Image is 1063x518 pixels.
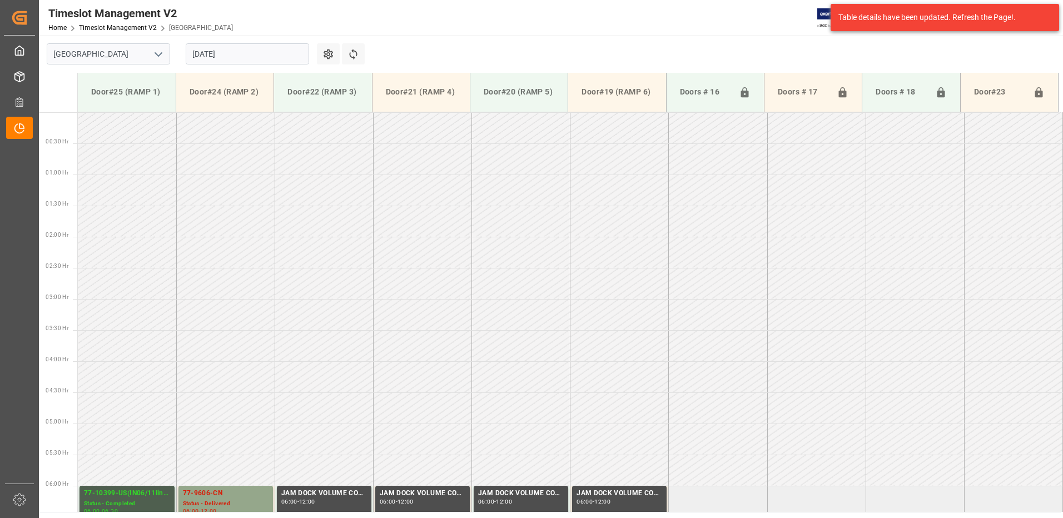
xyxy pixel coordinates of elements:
[479,82,559,102] div: Door#20 (RAMP 5)
[594,499,610,504] div: 12:00
[970,82,1029,103] div: Door#23
[773,82,832,103] div: Doors # 17
[46,232,68,238] span: 02:00 Hr
[46,450,68,456] span: 05:30 Hr
[675,82,734,103] div: Doors # 16
[84,499,170,509] div: Status - Completed
[150,46,166,63] button: open menu
[87,82,167,102] div: Door#25 (RAMP 1)
[46,201,68,207] span: 01:30 Hr
[48,5,233,22] div: Timeslot Management V2
[46,387,68,394] span: 04:30 Hr
[183,488,269,499] div: 77-9606-CN
[79,24,157,32] a: Timeslot Management V2
[183,509,199,514] div: 06:00
[398,499,414,504] div: 12:00
[46,356,68,362] span: 04:00 Hr
[84,488,170,499] div: 77-10399-US(IN06/11lines)
[281,488,367,499] div: JAM DOCK VOLUME CONTROL
[46,263,68,269] span: 02:30 Hr
[185,82,265,102] div: Door#24 (RAMP 2)
[577,499,593,504] div: 06:00
[838,12,1043,23] div: Table details have been updated. Refresh the Page!.
[46,325,68,331] span: 03:30 Hr
[47,43,170,64] input: Type to search/select
[593,499,594,504] div: -
[478,499,494,504] div: 06:00
[46,170,68,176] span: 01:00 Hr
[100,509,102,514] div: -
[817,8,856,28] img: Exertis%20JAM%20-%20Email%20Logo.jpg_1722504956.jpg
[496,499,512,504] div: 12:00
[299,499,315,504] div: 12:00
[46,481,68,487] span: 06:00 Hr
[198,509,200,514] div: -
[84,509,100,514] div: 06:00
[283,82,362,102] div: Door#22 (RAMP 3)
[396,499,398,504] div: -
[102,509,118,514] div: 06:30
[46,138,68,145] span: 00:30 Hr
[494,499,496,504] div: -
[577,82,657,102] div: Door#19 (RAMP 6)
[183,499,269,509] div: Status - Delivered
[478,488,564,499] div: JAM DOCK VOLUME CONTROL
[46,419,68,425] span: 05:00 Hr
[577,488,662,499] div: JAM DOCK VOLUME CONTROL
[871,82,930,103] div: Doors # 18
[186,43,309,64] input: DD.MM.YYYY
[297,499,299,504] div: -
[201,509,217,514] div: 12:00
[48,24,67,32] a: Home
[380,499,396,504] div: 06:00
[281,499,297,504] div: 06:00
[46,294,68,300] span: 03:00 Hr
[381,82,461,102] div: Door#21 (RAMP 4)
[380,488,465,499] div: JAM DOCK VOLUME CONTROL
